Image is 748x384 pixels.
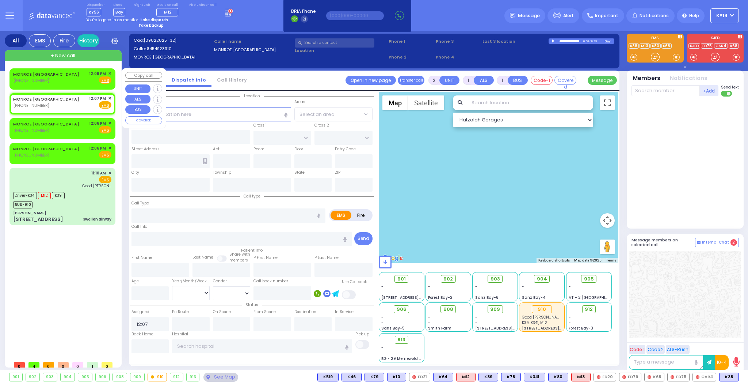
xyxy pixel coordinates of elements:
[646,345,665,354] button: Code 2
[253,278,288,284] label: Call back number
[5,34,27,47] div: All
[28,362,39,368] span: 4
[428,284,430,289] span: -
[134,54,212,60] label: MONROE [GEOGRAPHIC_DATA]
[240,93,264,99] span: Location
[569,289,571,295] span: -
[650,43,661,49] a: K80
[9,373,22,381] div: 901
[439,76,459,85] button: UNIT
[102,78,109,83] u: EMS
[688,43,700,49] a: KJFD
[253,123,267,128] label: Cross 1
[131,278,139,284] label: Age
[13,146,79,152] a: MONROE [GEOGRAPHIC_DATA]
[213,170,231,176] label: Township
[381,253,405,263] img: Google
[102,362,112,368] span: 0
[600,95,615,110] button: Toggle fullscreen view
[548,373,568,381] div: BLS
[569,284,571,289] span: -
[730,239,737,246] span: 2
[317,373,339,381] div: K519
[134,37,212,44] label: Cad:
[532,305,552,313] div: 910
[125,116,162,124] button: COVERED
[569,325,593,331] span: Forest Bay-3
[633,74,660,83] button: Members
[43,362,54,368] span: 0
[317,373,339,381] div: BLS
[237,248,266,253] span: Patient info
[326,11,384,20] input: (000)000-00000
[588,76,617,85] button: Message
[172,278,210,284] div: Year/Month/Week/Day
[475,284,477,289] span: -
[346,76,396,85] a: Open in new page
[99,176,111,183] span: EMS
[314,255,339,261] label: P Last Name
[131,309,149,315] label: Assigned
[294,170,305,176] label: State
[456,373,476,381] div: ALS
[474,76,494,85] button: ALS
[695,238,739,247] button: Internal Chat 2
[389,38,433,45] span: Phone 1
[13,152,49,158] span: [PHONE_NUMBER]
[640,12,669,19] span: Notifications
[436,38,480,45] span: Phone 3
[597,375,600,379] img: red-radio-icon.svg
[478,373,498,381] div: K39
[331,211,352,220] label: EMS
[365,373,384,381] div: BLS
[594,373,616,381] div: FD20
[131,200,149,206] label: Call Type
[131,146,160,152] label: Street Address
[719,373,739,381] div: BLS
[89,121,106,126] span: 12:06 PM
[428,320,430,325] span: -
[522,289,524,295] span: -
[189,3,217,7] label: Fire units on call
[475,320,477,325] span: -
[585,306,593,313] span: 912
[96,373,110,381] div: 906
[629,43,639,49] a: K38
[648,375,651,379] img: red-radio-icon.svg
[667,373,690,381] div: FD75
[510,13,515,18] img: message.svg
[13,210,46,216] div: [PERSON_NAME]
[13,192,37,199] span: Driver-K341
[134,3,150,7] label: Night unit
[295,48,386,54] label: Location
[631,238,695,247] h5: Message members on selected call
[692,373,716,381] div: CAR4
[721,90,733,97] label: Turn off text
[335,146,356,152] label: Entry Code
[51,52,75,59] span: + New call
[294,99,305,105] label: Areas
[478,373,498,381] div: BLS
[78,373,92,381] div: 905
[29,34,51,47] div: EMS
[661,43,672,49] a: K68
[591,37,598,45] div: 0:23
[108,170,111,176] span: ✕
[501,373,521,381] div: K78
[102,128,109,133] u: EMS
[172,309,189,315] label: En Route
[387,373,406,381] div: BLS
[387,373,406,381] div: K10
[381,315,383,320] span: -
[38,192,51,199] span: M12
[89,96,106,101] span: 12:07 PM
[433,373,453,381] div: K64
[89,146,106,151] span: 12:06 PM
[721,84,739,90] span: Send text
[87,362,98,368] span: 1
[291,8,316,15] span: BRIA Phone
[475,289,477,295] span: -
[640,43,650,49] a: M13
[524,373,545,381] div: BLS
[144,37,176,43] span: [09022025_32]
